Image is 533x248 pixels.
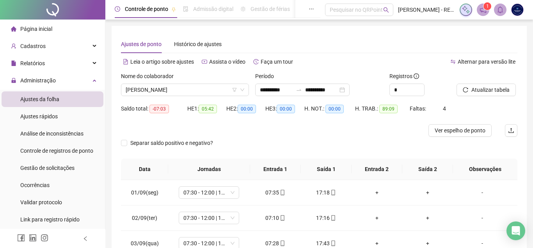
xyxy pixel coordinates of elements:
span: reload [463,87,468,93]
span: swap [450,59,456,64]
div: + [409,239,447,248]
div: 17:16 [307,214,345,222]
span: Leia o artigo sobre ajustes [130,59,194,65]
div: + [358,239,396,248]
div: 17:43 [307,239,345,248]
span: user-add [11,43,16,49]
span: Validar protocolo [20,199,62,205]
span: mobile [279,241,285,246]
span: 05:42 [199,105,217,113]
div: 07:35 [256,188,295,197]
img: sparkle-icon.fc2bf0ac1784a2077858766a79e2daf3.svg [462,5,470,14]
span: mobile [330,190,336,195]
span: Gestão de férias [251,6,290,12]
span: Faltas: [410,105,427,112]
div: HE 3: [265,104,304,113]
span: 1 [486,4,489,9]
span: lock [11,78,16,83]
div: 07:10 [256,214,295,222]
span: pushpin [171,7,176,12]
span: 00:00 [277,105,295,113]
th: Jornadas [168,159,250,180]
span: Administração [20,77,56,84]
span: to [296,87,302,93]
span: Controle de ponto [125,6,168,12]
span: home [11,26,16,32]
span: clock-circle [115,6,120,12]
span: info-circle [414,73,419,79]
th: Saída 1 [301,159,352,180]
span: youtube [202,59,207,64]
span: linkedin [29,234,37,242]
th: Entrada 1 [250,159,301,180]
span: file-text [123,59,128,64]
th: Entrada 2 [352,159,402,180]
div: - [459,214,505,222]
div: + [409,188,447,197]
div: 07:28 [256,239,295,248]
span: Faça um tour [261,59,293,65]
span: 07:30 - 12:00 | 13:00 - 17:15 [183,187,235,198]
span: 89:09 [379,105,398,113]
span: instagram [41,234,48,242]
span: Controle de registros de ponto [20,148,93,154]
span: Cadastros [20,43,46,49]
div: HE 2: [226,104,265,113]
div: HE 1: [187,104,226,113]
span: Ocorrências [20,182,50,188]
th: Data [121,159,168,180]
label: Período [255,72,279,80]
span: upload [508,127,514,134]
span: search [383,7,389,13]
span: notification [480,6,487,13]
span: 4 [443,105,446,112]
span: 07:30 - 12:00 | 13:00 - 17:15 [183,212,235,224]
span: -07:03 [149,105,169,113]
span: Separar saldo positivo e negativo? [127,139,216,147]
div: H. TRAB.: [355,104,410,113]
span: Alternar para versão lite [458,59,515,65]
span: file-done [183,6,188,12]
div: Saldo total: [121,104,187,113]
span: Atualizar tabela [471,86,510,94]
span: 03/09(qua) [131,240,159,246]
button: Atualizar tabela [457,84,516,96]
span: Ajustes da folha [20,96,59,102]
span: sun [240,6,246,12]
label: Nome do colaborador [121,72,179,80]
span: swap-right [296,87,302,93]
span: bell [497,6,504,13]
span: filter [232,87,237,92]
span: 02/09(ter) [132,215,157,221]
span: Link para registro rápido [20,216,80,223]
span: ARY COSTA SILVA [126,84,244,96]
span: Relatórios [20,60,45,66]
span: mobile [279,190,285,195]
span: mobile [330,241,336,246]
span: [PERSON_NAME] - REFRIGERAÇÃO NACIONAL [398,5,455,14]
span: mobile [279,215,285,221]
div: + [358,214,396,222]
span: Histórico de ajustes [174,41,222,47]
div: + [358,188,396,197]
span: ellipsis [309,6,314,12]
span: Ajustes rápidos [20,113,58,120]
span: Ajustes de ponto [121,41,162,47]
span: Gestão de solicitações [20,165,75,171]
div: - [459,188,505,197]
span: Página inicial [20,26,52,32]
span: Análise de inconsistências [20,130,84,137]
th: Observações [453,159,517,180]
span: 01/09(seg) [131,189,158,196]
span: history [253,59,259,64]
span: Ver espelho de ponto [435,126,485,135]
div: Open Intercom Messenger [506,221,525,240]
div: 17:18 [307,188,345,197]
div: - [459,239,505,248]
div: H. NOT.: [304,104,355,113]
span: mobile [330,215,336,221]
span: 00:00 [238,105,256,113]
span: Observações [459,165,511,173]
span: Admissão digital [193,6,233,12]
img: 27090 [512,4,523,16]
